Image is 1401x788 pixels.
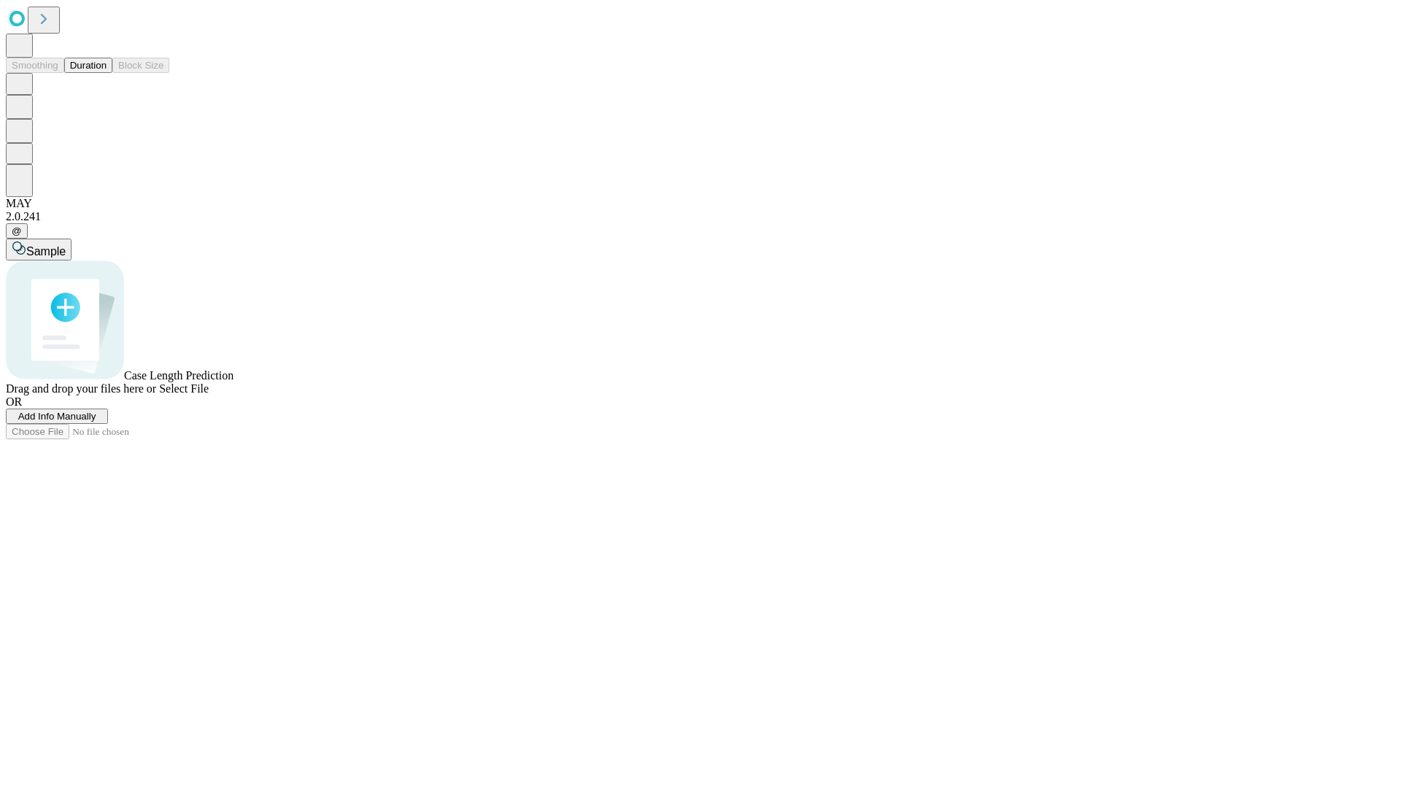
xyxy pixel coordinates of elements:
[26,245,66,258] span: Sample
[6,395,22,408] span: OR
[6,239,72,260] button: Sample
[64,58,112,73] button: Duration
[6,223,28,239] button: @
[6,409,108,424] button: Add Info Manually
[18,411,96,422] span: Add Info Manually
[124,369,233,382] span: Case Length Prediction
[6,382,156,395] span: Drag and drop your files here or
[6,197,1395,210] div: MAY
[6,210,1395,223] div: 2.0.241
[12,225,22,236] span: @
[6,58,64,73] button: Smoothing
[159,382,209,395] span: Select File
[112,58,169,73] button: Block Size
